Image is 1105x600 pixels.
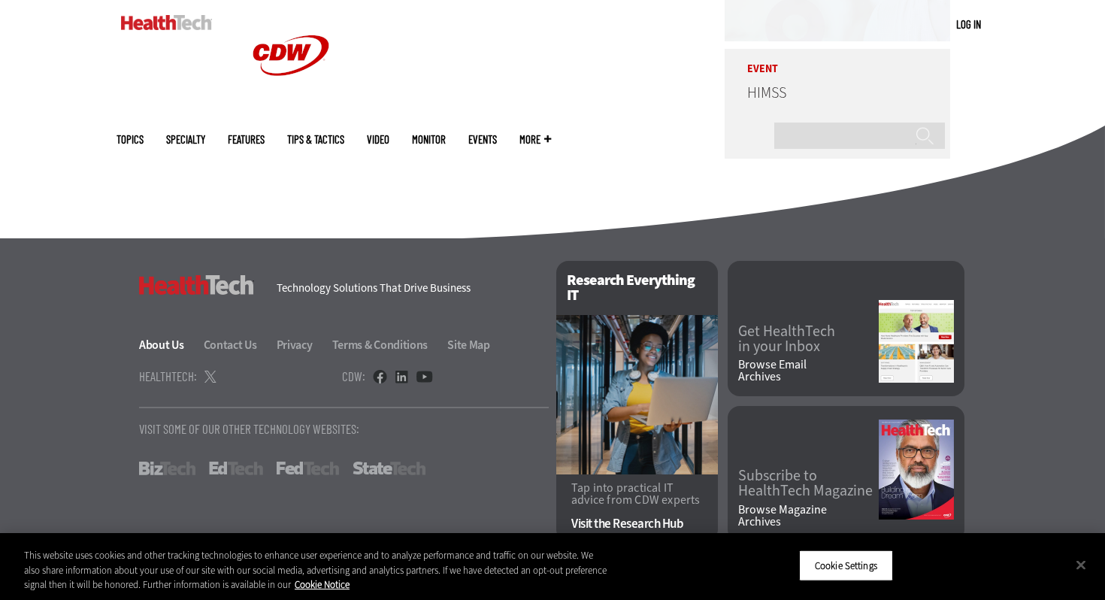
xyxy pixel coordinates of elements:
h3: HealthTech [139,275,254,295]
a: Contact Us [204,337,274,353]
a: Tips & Tactics [287,134,344,145]
a: Browse MagazineArchives [738,504,879,528]
a: BizTech [139,462,195,475]
a: More information about your privacy [295,578,350,591]
a: Video [367,134,389,145]
a: Log in [956,17,981,31]
a: CDW [235,99,347,115]
p: Visit Some Of Our Other Technology Websites: [139,423,549,435]
a: Subscribe toHealthTech Magazine [738,468,879,498]
a: About Us [139,337,201,353]
img: Fall 2025 Cover [879,420,954,520]
h4: CDW: [342,370,365,383]
p: Tap into practical IT advice from CDW experts [571,482,703,506]
span: Topics [117,134,144,145]
h4: Technology Solutions That Drive Business [277,283,537,294]
a: Visit the Research Hub [571,517,703,530]
h4: HealthTech: [139,370,197,383]
a: Get HealthTechin your Inbox [738,324,879,354]
a: StateTech [353,462,425,475]
div: This website uses cookies and other tracking technologies to enhance user experience and to analy... [24,548,608,592]
img: newsletter screenshot [879,300,954,383]
button: Close [1064,548,1097,581]
a: Terms & Conditions [332,337,446,353]
a: Features [228,134,265,145]
img: Home [121,15,212,30]
div: User menu [956,17,981,32]
a: EdTech [209,462,263,475]
a: Site Map [447,337,490,353]
a: Events [468,134,497,145]
button: Cookie Settings [799,550,893,581]
span: Specialty [166,134,205,145]
a: Privacy [277,337,330,353]
h2: Research Everything IT [556,261,718,315]
a: Browse EmailArchives [738,359,879,383]
a: MonITor [412,134,446,145]
span: More [519,134,551,145]
a: FedTech [277,462,339,475]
